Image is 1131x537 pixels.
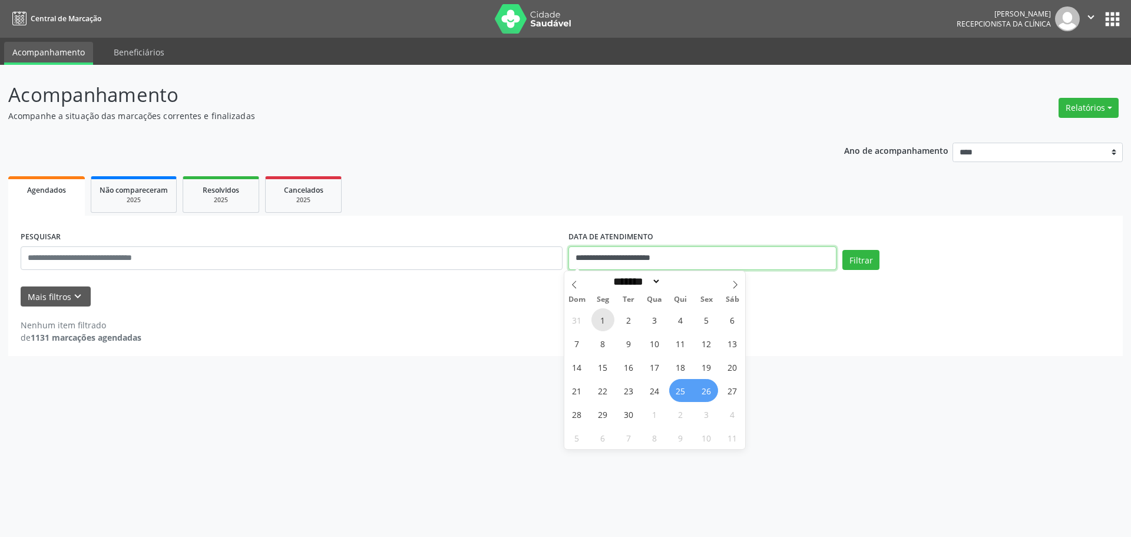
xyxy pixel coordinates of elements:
[591,426,614,449] span: Outubro 6, 2025
[591,332,614,355] span: Setembro 8, 2025
[661,275,700,288] input: Year
[27,185,66,195] span: Agendados
[669,355,692,378] span: Setembro 18, 2025
[31,14,101,24] span: Central de Marcação
[565,426,588,449] span: Outubro 5, 2025
[721,308,744,331] span: Setembro 6, 2025
[610,275,662,288] select: Month
[565,308,588,331] span: Agosto 31, 2025
[590,296,616,304] span: Seg
[203,185,239,195] span: Resolvidos
[591,308,614,331] span: Setembro 1, 2025
[4,42,93,65] a: Acompanhamento
[695,379,718,402] span: Setembro 26, 2025
[21,228,61,246] label: PESQUISAR
[643,379,666,402] span: Setembro 24, 2025
[667,296,693,304] span: Qui
[191,196,250,205] div: 2025
[1084,11,1097,24] i: 
[617,332,640,355] span: Setembro 9, 2025
[643,403,666,426] span: Outubro 1, 2025
[721,379,744,402] span: Setembro 27, 2025
[643,355,666,378] span: Setembro 17, 2025
[643,308,666,331] span: Setembro 3, 2025
[844,143,948,157] p: Ano de acompanhamento
[617,355,640,378] span: Setembro 16, 2025
[617,308,640,331] span: Setembro 2, 2025
[695,426,718,449] span: Outubro 10, 2025
[721,426,744,449] span: Outubro 11, 2025
[617,403,640,426] span: Setembro 30, 2025
[721,332,744,355] span: Setembro 13, 2025
[1080,6,1102,31] button: 
[669,426,692,449] span: Outubro 9, 2025
[643,332,666,355] span: Setembro 10, 2025
[568,228,653,246] label: DATA DE ATENDIMENTO
[8,80,788,110] p: Acompanhamento
[591,355,614,378] span: Setembro 15, 2025
[21,331,141,344] div: de
[695,308,718,331] span: Setembro 5, 2025
[616,296,641,304] span: Ter
[8,110,788,122] p: Acompanhe a situação das marcações correntes e finalizadas
[641,296,667,304] span: Qua
[71,290,84,303] i: keyboard_arrow_down
[669,403,692,426] span: Outubro 2, 2025
[105,42,173,62] a: Beneficiários
[284,185,323,195] span: Cancelados
[695,403,718,426] span: Outubro 3, 2025
[719,296,745,304] span: Sáb
[617,426,640,449] span: Outubro 7, 2025
[721,403,744,426] span: Outubro 4, 2025
[274,196,333,205] div: 2025
[591,403,614,426] span: Setembro 29, 2025
[1055,6,1080,31] img: img
[564,296,590,304] span: Dom
[1102,9,1123,29] button: apps
[565,332,588,355] span: Setembro 7, 2025
[695,355,718,378] span: Setembro 19, 2025
[693,296,719,304] span: Sex
[565,403,588,426] span: Setembro 28, 2025
[721,355,744,378] span: Setembro 20, 2025
[957,9,1051,19] div: [PERSON_NAME]
[669,379,692,402] span: Setembro 25, 2025
[1059,98,1119,118] button: Relatórios
[669,332,692,355] span: Setembro 11, 2025
[31,332,141,343] strong: 1131 marcações agendadas
[617,379,640,402] span: Setembro 23, 2025
[643,426,666,449] span: Outubro 8, 2025
[591,379,614,402] span: Setembro 22, 2025
[21,319,141,331] div: Nenhum item filtrado
[100,185,168,195] span: Não compareceram
[565,379,588,402] span: Setembro 21, 2025
[957,19,1051,29] span: Recepcionista da clínica
[8,9,101,28] a: Central de Marcação
[842,250,879,270] button: Filtrar
[21,286,91,307] button: Mais filtroskeyboard_arrow_down
[669,308,692,331] span: Setembro 4, 2025
[100,196,168,205] div: 2025
[695,332,718,355] span: Setembro 12, 2025
[565,355,588,378] span: Setembro 14, 2025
